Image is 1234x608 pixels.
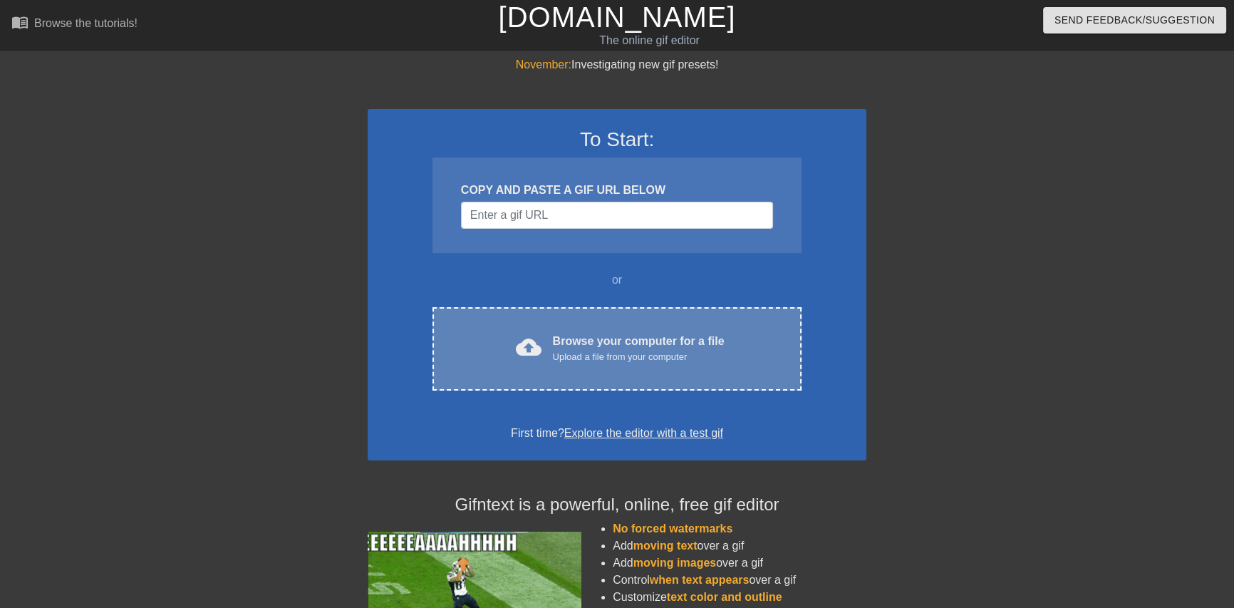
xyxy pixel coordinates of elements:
[461,182,773,199] div: COPY AND PASTE A GIF URL BELOW
[516,58,571,71] span: November:
[11,14,28,31] span: menu_book
[418,32,880,49] div: The online gif editor
[516,334,541,360] span: cloud_upload
[368,495,866,515] h4: Gifntext is a powerful, online, free gif editor
[564,427,723,439] a: Explore the editor with a test gif
[613,537,866,555] li: Add over a gif
[386,128,848,152] h3: To Start:
[553,350,725,364] div: Upload a file from your computer
[613,572,866,589] li: Control over a gif
[461,202,773,229] input: Username
[1054,11,1215,29] span: Send Feedback/Suggestion
[498,1,735,33] a: [DOMAIN_NAME]
[553,333,725,364] div: Browse your computer for a file
[633,557,716,569] span: moving images
[368,56,866,73] div: Investigating new gif presets!
[667,591,782,603] span: text color and outline
[650,574,750,586] span: when text appears
[613,522,732,535] span: No forced watermarks
[1043,7,1226,34] button: Send Feedback/Suggestion
[11,14,138,36] a: Browse the tutorials!
[34,17,138,29] div: Browse the tutorials!
[613,589,866,606] li: Customize
[613,555,866,572] li: Add over a gif
[405,272,829,289] div: or
[633,540,698,552] span: moving text
[386,425,848,442] div: First time?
